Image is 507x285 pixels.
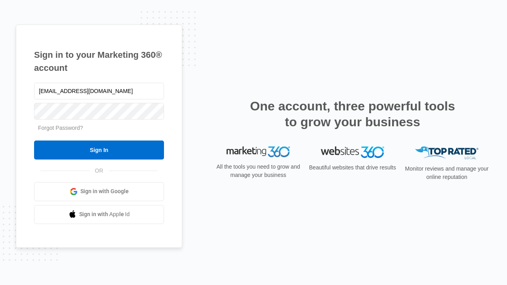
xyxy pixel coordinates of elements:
[321,146,384,158] img: Websites 360
[415,146,478,160] img: Top Rated Local
[402,165,491,181] p: Monitor reviews and manage your online reputation
[79,210,130,218] span: Sign in with Apple Id
[214,163,303,179] p: All the tools you need to grow and manage your business
[34,48,164,74] h1: Sign in to your Marketing 360® account
[80,187,129,196] span: Sign in with Google
[34,83,164,99] input: Email
[248,98,457,130] h2: One account, three powerful tools to grow your business
[34,205,164,224] a: Sign in with Apple Id
[34,182,164,201] a: Sign in with Google
[34,141,164,160] input: Sign In
[227,146,290,158] img: Marketing 360
[308,163,397,172] p: Beautiful websites that drive results
[90,167,109,175] span: OR
[38,125,83,131] a: Forgot Password?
